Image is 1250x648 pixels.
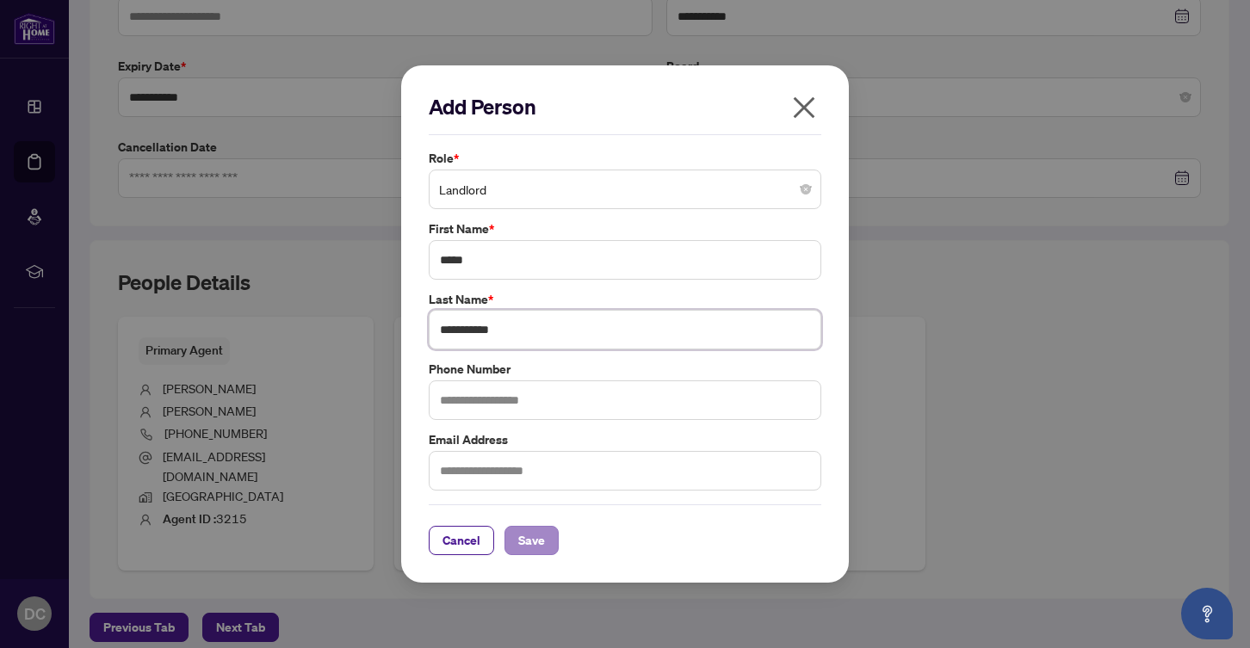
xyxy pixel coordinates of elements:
h2: Add Person [429,93,821,120]
span: close [790,94,818,121]
label: Phone Number [429,360,821,379]
span: Save [518,527,545,554]
label: Email Address [429,430,821,449]
button: Open asap [1181,588,1233,639]
button: Save [504,526,559,555]
span: close-circle [801,184,811,194]
button: Cancel [429,526,494,555]
span: Cancel [442,527,480,554]
label: Last Name [429,290,821,309]
label: Role [429,149,821,168]
label: First Name [429,219,821,238]
span: Landlord [439,173,811,206]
